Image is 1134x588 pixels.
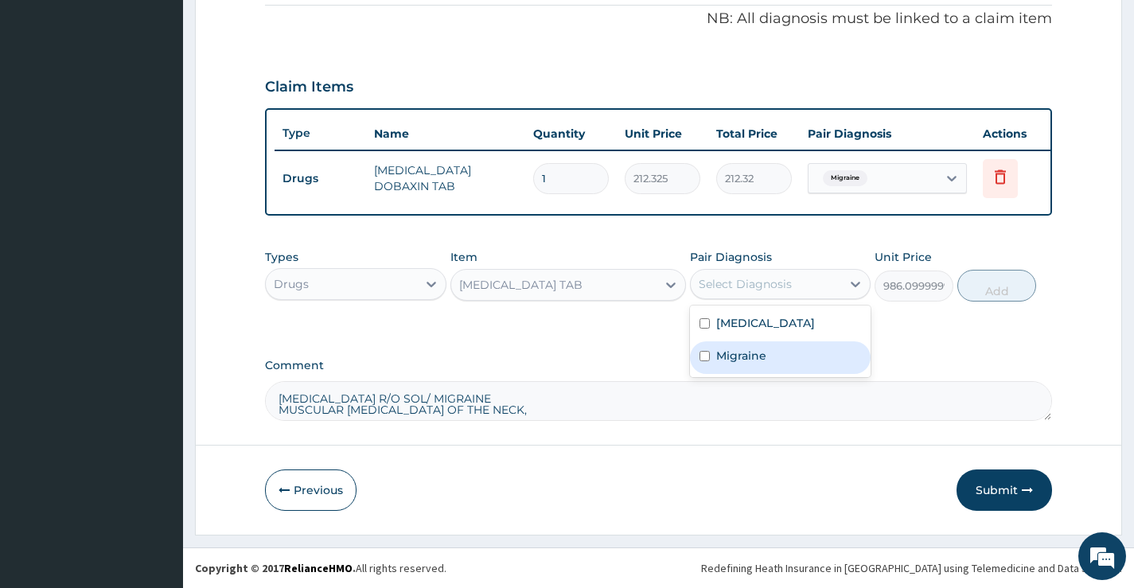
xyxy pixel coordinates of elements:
td: [MEDICAL_DATA] DOBAXIN TAB [366,154,525,202]
div: Redefining Heath Insurance in [GEOGRAPHIC_DATA] using Telemedicine and Data Science! [701,560,1122,576]
label: Migraine [716,348,766,364]
label: Pair Diagnosis [690,249,772,265]
label: Item [450,249,477,265]
label: [MEDICAL_DATA] [716,315,815,331]
div: Chat with us now [83,89,267,110]
th: Unit Price [617,118,708,150]
div: [MEDICAL_DATA] TAB [459,277,583,293]
img: d_794563401_company_1708531726252_794563401 [29,80,64,119]
h3: Claim Items [265,79,353,96]
th: Total Price [708,118,800,150]
textarea: Type your message and hit 'Enter' [8,407,303,462]
th: Pair Diagnosis [800,118,975,150]
th: Quantity [525,118,617,150]
th: Name [366,118,525,150]
td: Drugs [275,164,366,193]
button: Previous [265,469,357,511]
span: Migraine [823,170,867,186]
th: Actions [975,118,1054,150]
div: Minimize live chat window [261,8,299,46]
strong: Copyright © 2017 . [195,561,356,575]
button: Add [957,270,1036,302]
span: We're online! [92,186,220,347]
div: Select Diagnosis [699,276,792,292]
footer: All rights reserved. [183,547,1134,588]
p: NB: All diagnosis must be linked to a claim item [265,9,1052,29]
th: Type [275,119,366,148]
label: Types [265,251,298,264]
div: Drugs [274,276,309,292]
button: Submit [957,469,1052,511]
a: RelianceHMO [284,561,353,575]
label: Comment [265,359,1052,372]
label: Unit Price [875,249,932,265]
